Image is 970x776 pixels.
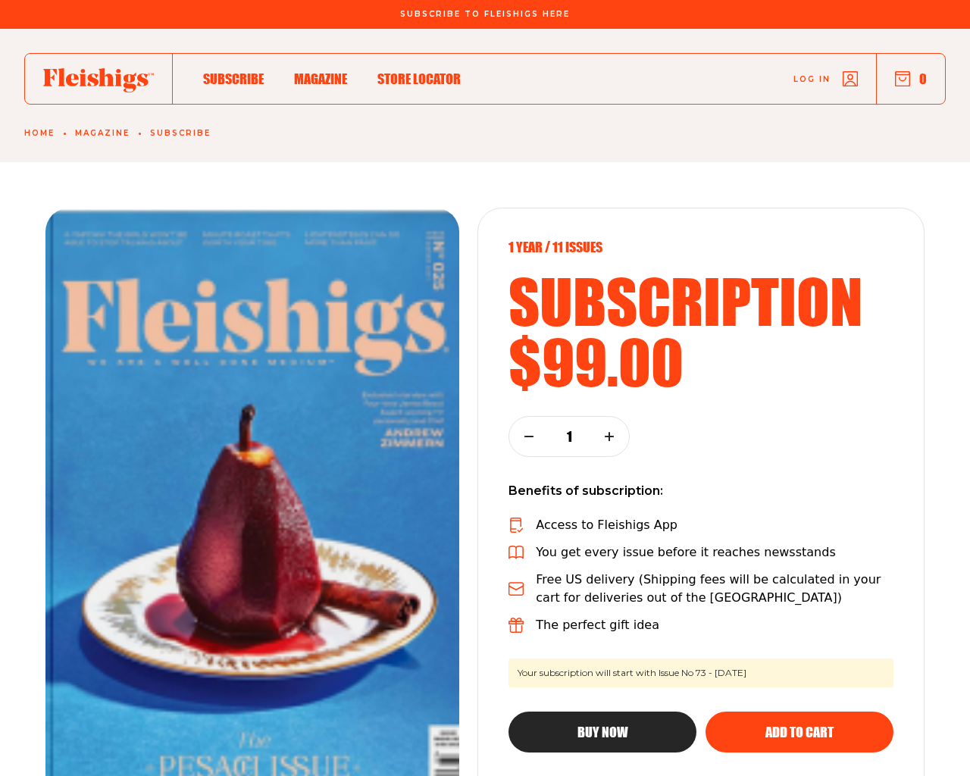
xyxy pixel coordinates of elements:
span: Subscribe [203,70,264,87]
p: Access to Fleishigs App [536,516,677,534]
span: Magazine [294,70,347,87]
a: Magazine [294,68,347,89]
a: Subscribe [203,68,264,89]
h2: $99.00 [508,331,893,392]
p: Free US delivery (Shipping fees will be calculated in your cart for deliveries out of the [GEOGRA... [536,571,893,607]
span: Subscribe To Fleishigs Here [400,10,570,19]
button: 0 [895,70,927,87]
button: Buy Now [508,712,696,753]
h2: subscription [508,271,893,331]
button: Add to cart [706,712,893,753]
span: Buy Now [577,725,628,739]
span: Your subscription will start with Issue No 73 - [DATE] [508,659,893,687]
p: You get every issue before it reaches newsstands [536,543,835,562]
p: 1 year / 11 Issues [508,239,893,255]
a: Log in [793,71,858,86]
p: 1 [559,428,579,445]
a: Subscribe To Fleishigs Here [397,10,573,17]
span: Store locator [377,70,461,87]
span: Log in [793,74,831,85]
a: Store locator [377,68,461,89]
a: Home [24,129,55,138]
p: The perfect gift idea [536,616,659,634]
p: Benefits of subscription: [508,481,893,501]
span: Add to cart [765,725,834,739]
a: Subscribe [150,129,211,138]
a: Magazine [75,129,130,138]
